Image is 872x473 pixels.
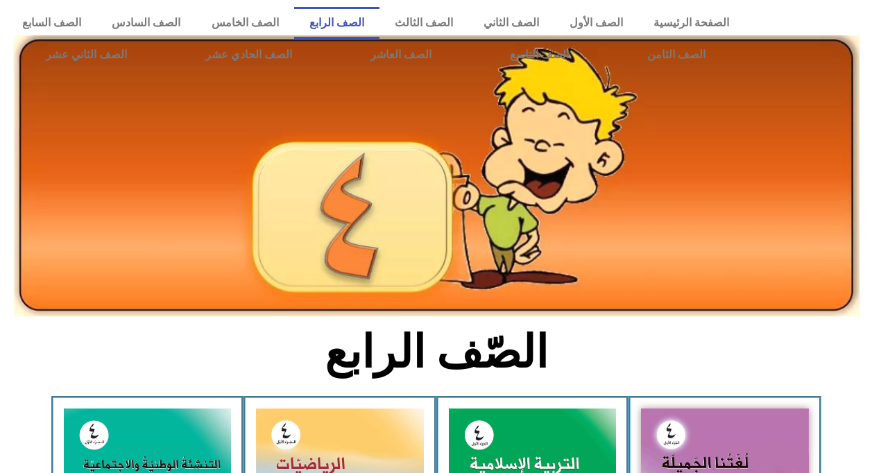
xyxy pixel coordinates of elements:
[608,39,745,71] a: الصف الثامن
[7,39,166,71] a: الصف الثاني عشر
[468,7,554,39] a: الصف الثاني
[554,7,638,39] a: الصف الأول
[207,325,665,379] h2: الصّف الرابع
[96,7,196,39] a: الصف السادس
[196,7,293,39] a: الصف الخامس
[294,7,379,39] a: الصف الرابع
[166,39,332,71] a: الصف الحادي عشر
[379,7,468,39] a: الصف الثالث
[638,7,744,39] a: الصفحة الرئيسية
[471,39,608,71] a: الصف التاسع
[332,39,471,71] a: الصف العاشر
[7,7,96,39] a: الصف السابع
